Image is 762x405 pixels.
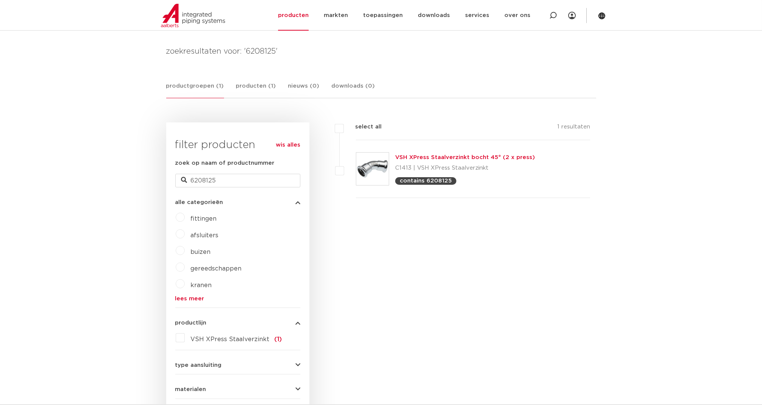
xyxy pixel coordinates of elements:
button: alle categorieën [175,199,300,205]
a: gereedschappen [191,266,242,272]
a: lees meer [175,296,300,301]
a: wis alles [276,141,300,150]
a: productgroepen (1) [166,82,224,98]
button: type aansluiting [175,362,300,368]
a: afsluiters [191,232,219,238]
label: zoek op naam of productnummer [175,159,275,168]
span: productlijn [175,320,207,326]
span: type aansluiting [175,362,222,368]
p: C1413 | VSH XPress Staalverzinkt [395,162,535,174]
span: (1) [275,336,282,342]
a: downloads (0) [332,82,375,98]
button: productlijn [175,320,300,326]
a: buizen [191,249,211,255]
label: select all [344,122,382,131]
h3: filter producten [175,138,300,153]
a: producten (1) [236,82,276,98]
input: zoeken [175,174,300,187]
h4: zoekresultaten voor: '6208125' [166,45,596,57]
span: VSH XPress Staalverzinkt [191,336,270,342]
p: contains 6208125 [400,178,452,184]
a: kranen [191,282,212,288]
img: Thumbnail for VSH XPress Staalverzinkt bocht 45° (2 x press) [356,153,389,185]
span: materialen [175,386,206,392]
button: materialen [175,386,300,392]
a: fittingen [191,216,217,222]
p: 1 resultaten [557,122,590,134]
a: VSH XPress Staalverzinkt bocht 45° (2 x press) [395,155,535,160]
a: nieuws (0) [288,82,320,98]
span: alle categorieën [175,199,223,205]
